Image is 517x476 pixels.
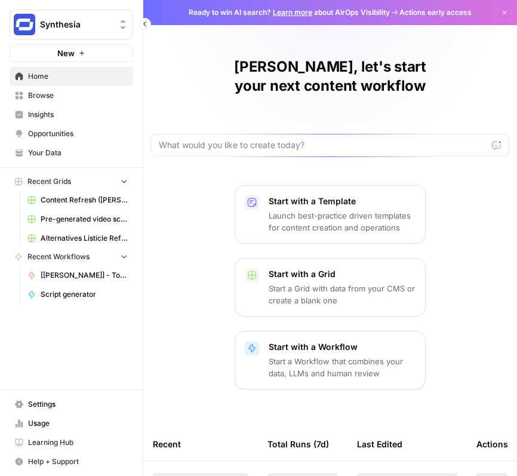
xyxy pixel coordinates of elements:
[10,44,133,62] button: New
[10,173,133,191] button: Recent Grids
[10,67,133,86] a: Home
[151,57,509,96] h1: [PERSON_NAME], let's start your next content workflow
[267,428,329,460] div: Total Runs (7d)
[10,248,133,266] button: Recent Workflows
[41,214,128,225] span: Pre-generated video scripts
[22,191,133,210] a: Content Refresh ([PERSON_NAME]'s edit)
[28,71,128,82] span: Home
[10,452,133,471] button: Help + Support
[269,355,416,379] p: Start a Workflow that combines your data, LLMs and human review
[10,105,133,124] a: Insights
[476,428,508,460] div: Actions
[22,229,133,248] a: Alternatives Listicle Refresh
[273,8,312,17] a: Learn more
[22,210,133,229] a: Pre-generated video scripts
[269,195,416,207] p: Start with a Template
[159,139,487,151] input: What would you like to create today?
[22,266,133,285] a: [[PERSON_NAME]] - Tools & Features Pages Refreshe - [MAIN WORKFLOW]
[10,124,133,143] a: Opportunities
[57,47,75,59] span: New
[27,176,71,187] span: Recent Grids
[28,418,128,429] span: Usage
[28,399,128,410] span: Settings
[28,148,128,158] span: Your Data
[235,258,426,317] button: Start with a GridStart a Grid with data from your CMS or create a blank one
[235,185,426,244] button: Start with a TemplateLaunch best-practice driven templates for content creation and operations
[10,86,133,105] a: Browse
[10,433,133,452] a: Learning Hub
[269,341,416,353] p: Start with a Workflow
[10,10,133,39] button: Workspace: Synthesia
[399,7,472,18] span: Actions early access
[10,414,133,433] a: Usage
[269,268,416,280] p: Start with a Grid
[41,289,128,300] span: Script generator
[27,251,90,262] span: Recent Workflows
[41,233,128,244] span: Alternatives Listicle Refresh
[14,14,35,35] img: Synthesia Logo
[41,195,128,205] span: Content Refresh ([PERSON_NAME]'s edit)
[28,90,128,101] span: Browse
[28,109,128,120] span: Insights
[10,143,133,162] a: Your Data
[357,428,402,460] div: Last Edited
[41,270,128,281] span: [[PERSON_NAME]] - Tools & Features Pages Refreshe - [MAIN WORKFLOW]
[28,456,128,467] span: Help + Support
[28,128,128,139] span: Opportunities
[269,210,416,234] p: Launch best-practice driven templates for content creation and operations
[153,428,248,460] div: Recent
[235,331,426,389] button: Start with a WorkflowStart a Workflow that combines your data, LLMs and human review
[189,7,390,18] span: Ready to win AI search? about AirOps Visibility
[40,19,112,30] span: Synthesia
[22,285,133,304] a: Script generator
[28,437,128,448] span: Learning Hub
[269,282,416,306] p: Start a Grid with data from your CMS or create a blank one
[10,395,133,414] a: Settings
